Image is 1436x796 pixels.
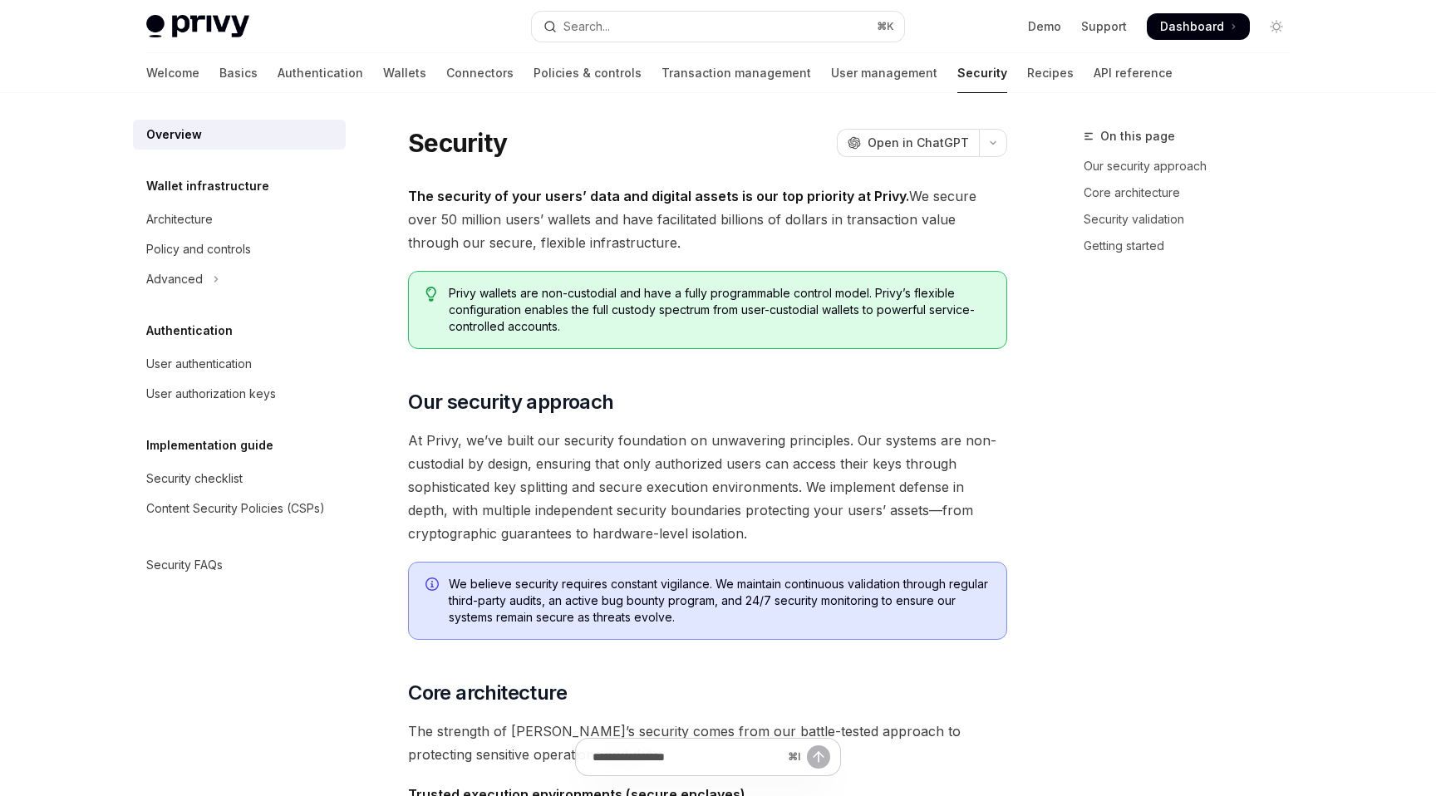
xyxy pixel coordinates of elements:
[408,680,567,706] span: Core architecture
[1027,53,1074,93] a: Recipes
[133,464,346,494] a: Security checklist
[146,53,199,93] a: Welcome
[146,239,251,259] div: Policy and controls
[219,53,258,93] a: Basics
[408,188,909,204] strong: The security of your users’ data and digital assets is our top priority at Privy.
[425,287,437,302] svg: Tip
[831,53,937,93] a: User management
[1100,126,1175,146] span: On this page
[146,384,276,404] div: User authorization keys
[133,204,346,234] a: Architecture
[1028,18,1061,35] a: Demo
[1147,13,1250,40] a: Dashboard
[877,20,894,33] span: ⌘ K
[383,53,426,93] a: Wallets
[408,429,1007,545] span: At Privy, we’ve built our security foundation on unwavering principles. Our systems are non-custo...
[408,128,507,158] h1: Security
[278,53,363,93] a: Authentication
[446,53,514,93] a: Connectors
[133,349,346,379] a: User authentication
[1084,206,1303,233] a: Security validation
[1094,53,1173,93] a: API reference
[563,17,610,37] div: Search...
[837,129,979,157] button: Open in ChatGPT
[449,285,990,335] span: Privy wallets are non-custodial and have a fully programmable control model. Privy’s flexible con...
[534,53,642,93] a: Policies & controls
[146,435,273,455] h5: Implementation guide
[408,389,613,415] span: Our security approach
[449,576,990,626] span: We believe security requires constant vigilance. We maintain continuous validation through regula...
[1084,153,1303,179] a: Our security approach
[133,379,346,409] a: User authorization keys
[408,184,1007,254] span: We secure over 50 million users’ wallets and have facilitated billions of dollars in transaction ...
[661,53,811,93] a: Transaction management
[868,135,969,151] span: Open in ChatGPT
[593,739,781,775] input: Ask a question...
[146,269,203,289] div: Advanced
[133,550,346,580] a: Security FAQs
[1263,13,1290,40] button: Toggle dark mode
[425,577,442,594] svg: Info
[1081,18,1127,35] a: Support
[146,555,223,575] div: Security FAQs
[133,120,346,150] a: Overview
[146,209,213,229] div: Architecture
[1160,18,1224,35] span: Dashboard
[146,15,249,38] img: light logo
[146,354,252,374] div: User authentication
[957,53,1007,93] a: Security
[146,469,243,489] div: Security checklist
[146,125,202,145] div: Overview
[133,494,346,523] a: Content Security Policies (CSPs)
[1084,179,1303,206] a: Core architecture
[146,499,325,518] div: Content Security Policies (CSPs)
[408,720,1007,766] span: The strength of [PERSON_NAME]’s security comes from our battle-tested approach to protecting sens...
[532,12,904,42] button: Open search
[1084,233,1303,259] a: Getting started
[146,176,269,196] h5: Wallet infrastructure
[133,264,346,294] button: Toggle Advanced section
[146,321,233,341] h5: Authentication
[807,745,830,769] button: Send message
[133,234,346,264] a: Policy and controls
